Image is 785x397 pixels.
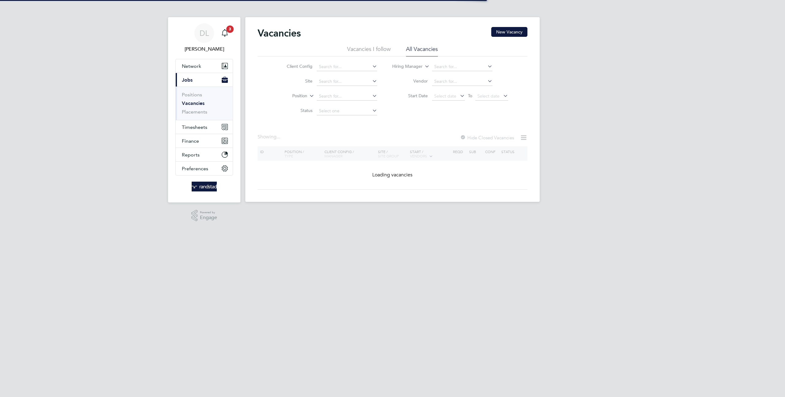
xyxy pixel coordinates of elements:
[182,124,207,130] span: Timesheets
[182,166,208,172] span: Preferences
[182,77,193,83] span: Jobs
[272,93,307,99] label: Position
[491,27,527,37] button: New Vacancy
[406,45,438,56] li: All Vacancies
[317,63,377,71] input: Search for...
[176,120,233,134] button: Timesheets
[176,59,233,73] button: Network
[317,107,377,115] input: Select one
[477,93,500,99] span: Select date
[168,17,240,202] nav: Main navigation
[182,138,199,144] span: Finance
[317,92,377,101] input: Search for...
[176,73,233,87] button: Jobs
[432,63,492,71] input: Search for...
[200,215,217,220] span: Engage
[182,63,201,69] span: Network
[175,23,233,53] a: DL[PERSON_NAME]
[219,23,231,43] a: 3
[434,93,456,99] span: Select date
[258,27,301,39] h2: Vacancies
[392,78,428,84] label: Vendor
[466,92,474,100] span: To
[175,182,233,191] a: Go to home page
[176,87,233,120] div: Jobs
[182,100,205,106] a: Vacancies
[200,210,217,215] span: Powered by
[347,45,391,56] li: Vacancies I follow
[226,25,234,33] span: 3
[392,93,428,98] label: Start Date
[258,134,281,140] div: Showing
[432,77,492,86] input: Search for...
[277,134,280,140] span: ...
[176,162,233,175] button: Preferences
[182,109,207,115] a: Placements
[182,92,202,98] a: Positions
[277,78,312,84] label: Site
[277,64,312,69] label: Client Config
[176,148,233,161] button: Reports
[387,64,423,70] label: Hiring Manager
[460,135,514,141] label: Hide Closed Vacancies
[176,134,233,148] button: Finance
[191,210,217,222] a: Powered byEngage
[175,45,233,53] span: Daniela L
[182,152,200,158] span: Reports
[277,108,312,113] label: Status
[200,29,209,37] span: DL
[317,77,377,86] input: Search for...
[192,182,217,191] img: randstad-logo-retina.png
